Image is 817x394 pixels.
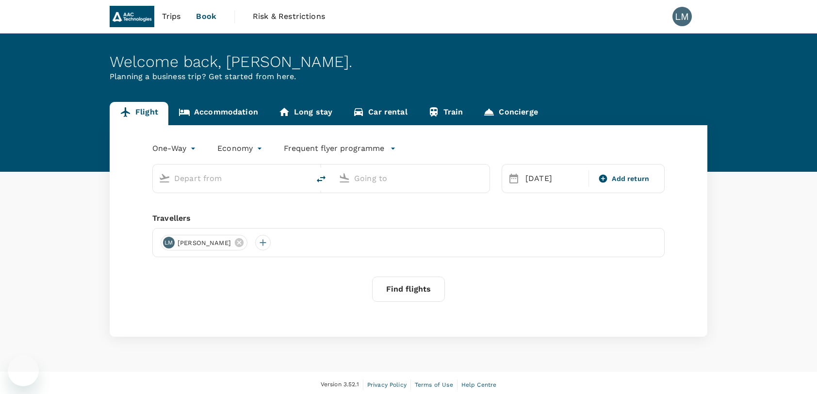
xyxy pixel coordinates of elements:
[461,379,497,390] a: Help Centre
[196,11,216,22] span: Book
[174,171,289,186] input: Depart from
[367,379,407,390] a: Privacy Policy
[110,71,707,82] p: Planning a business trip? Get started from here.
[310,167,333,191] button: delete
[522,169,587,188] div: [DATE]
[367,381,407,388] span: Privacy Policy
[268,102,343,125] a: Long stay
[110,53,707,71] div: Welcome back , [PERSON_NAME] .
[612,174,649,184] span: Add return
[415,379,453,390] a: Terms of Use
[168,102,268,125] a: Accommodation
[473,102,548,125] a: Concierge
[162,11,181,22] span: Trips
[303,177,305,179] button: Open
[418,102,474,125] a: Train
[284,143,384,154] p: Frequent flyer programme
[253,11,325,22] span: Risk & Restrictions
[110,102,168,125] a: Flight
[354,171,469,186] input: Going to
[161,235,247,250] div: LM[PERSON_NAME]
[343,102,418,125] a: Car rental
[461,381,497,388] span: Help Centre
[110,6,154,27] img: AAC Technologies Pte Ltd
[163,237,175,248] div: LM
[415,381,453,388] span: Terms of Use
[172,238,237,248] span: [PERSON_NAME]
[8,355,39,386] iframe: Button to launch messaging window
[152,141,198,156] div: One-Way
[321,380,359,390] span: Version 3.52.1
[217,141,264,156] div: Economy
[672,7,692,26] div: LM
[284,143,396,154] button: Frequent flyer programme
[483,177,485,179] button: Open
[372,277,445,302] button: Find flights
[152,213,665,224] div: Travellers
